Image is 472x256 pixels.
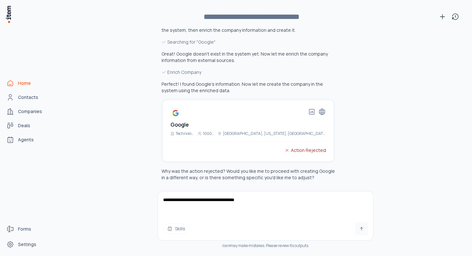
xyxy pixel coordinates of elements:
span: Contacts [18,94,38,101]
p: Great! Google doesn't exist in the system yet. Now let me enrich the company information from ext... [162,51,335,64]
div: Action Rejected [284,147,326,154]
img: Item Brain Logo [5,5,12,23]
span: Companies [18,108,42,115]
span: Deals [18,122,30,129]
a: Settings [4,238,53,251]
button: Skills [163,224,189,234]
p: Technology [176,131,195,136]
button: Send message [355,222,368,235]
button: New conversation [436,10,449,23]
span: Settings [18,241,36,248]
span: Forms [18,226,31,232]
a: Companies [4,105,53,118]
a: Contacts [4,91,53,104]
p: Why was the action rejected? Would you like me to proceed with creating Google in a different way... [162,168,335,181]
i: item [222,243,230,248]
span: Skills [175,225,185,232]
span: Agents [18,137,34,143]
p: [GEOGRAPHIC_DATA], [US_STATE], [GEOGRAPHIC_DATA] [223,131,326,136]
p: 10001+ [203,131,215,136]
a: Home [4,77,53,90]
span: Home [18,80,31,86]
a: Forms [4,223,53,235]
a: deals [4,119,53,132]
img: Google [170,108,181,118]
a: Agents [4,133,53,146]
p: Perfect! I found Google's information. Now let me create the company in the system using the enri... [162,81,335,94]
div: Enrich Company [162,69,335,76]
div: Searching for "Google" [162,39,335,46]
button: View history [449,10,462,23]
h2: Google [170,121,189,128]
div: may make mistakes. Please review its outputs. [158,243,373,248]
